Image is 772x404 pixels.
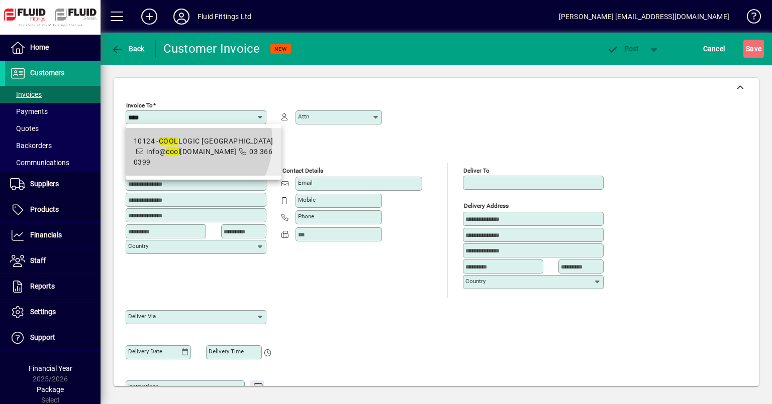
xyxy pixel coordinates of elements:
[128,313,156,320] mat-label: Deliver via
[134,136,273,147] div: 10124 - LOGIC [GEOGRAPHIC_DATA]
[5,197,101,222] a: Products
[739,2,759,35] a: Knowledge Base
[101,40,156,58] app-page-header-button: Back
[559,9,729,25] div: [PERSON_NAME] [EMAIL_ADDRESS][DOMAIN_NAME]
[165,8,198,26] button: Profile
[109,40,147,58] button: Back
[159,137,178,145] em: COOL
[624,45,629,53] span: P
[10,107,48,115] span: Payments
[30,308,56,316] span: Settings
[703,41,725,57] span: Cancel
[5,120,101,137] a: Quotes
[5,35,101,60] a: Home
[126,128,281,176] mat-option: 10124 - COOLLOGIC CHRISTCHURCH
[746,45,750,53] span: S
[746,41,761,57] span: ave
[126,102,153,109] mat-label: Invoice To
[30,256,46,264] span: Staff
[298,179,313,186] mat-label: Email
[37,385,64,393] span: Package
[30,231,62,239] span: Financials
[111,45,145,53] span: Back
[5,248,101,274] a: Staff
[5,172,101,197] a: Suppliers
[298,196,316,203] mat-label: Mobile
[30,205,59,213] span: Products
[30,43,49,51] span: Home
[10,159,69,167] span: Communications
[10,124,39,132] span: Quotes
[146,148,237,156] span: info@ [DOMAIN_NAME]
[198,9,251,25] div: Fluid Fittings Ltd
[209,348,244,355] mat-label: Delivery time
[128,383,159,390] mat-label: Instructions
[743,40,764,58] button: Save
[274,46,287,52] span: NEW
[5,103,101,120] a: Payments
[128,348,162,355] mat-label: Delivery date
[133,8,165,26] button: Add
[701,40,728,58] button: Cancel
[5,300,101,325] a: Settings
[5,154,101,171] a: Communications
[602,40,644,58] button: Post
[465,278,486,285] mat-label: Country
[30,333,55,341] span: Support
[5,86,101,103] a: Invoices
[5,137,101,154] a: Backorders
[163,41,260,57] div: Customer Invoice
[5,274,101,299] a: Reports
[10,142,52,150] span: Backorders
[5,223,101,248] a: Financials
[128,242,148,249] mat-label: Country
[166,148,180,156] em: cool
[5,325,101,350] a: Support
[29,364,72,372] span: Financial Year
[30,180,59,188] span: Suppliers
[298,213,314,220] mat-label: Phone
[607,45,639,53] span: ost
[30,69,64,77] span: Customers
[30,282,55,290] span: Reports
[10,90,42,98] span: Invoices
[298,113,309,120] mat-label: Attn
[463,167,490,174] mat-label: Deliver To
